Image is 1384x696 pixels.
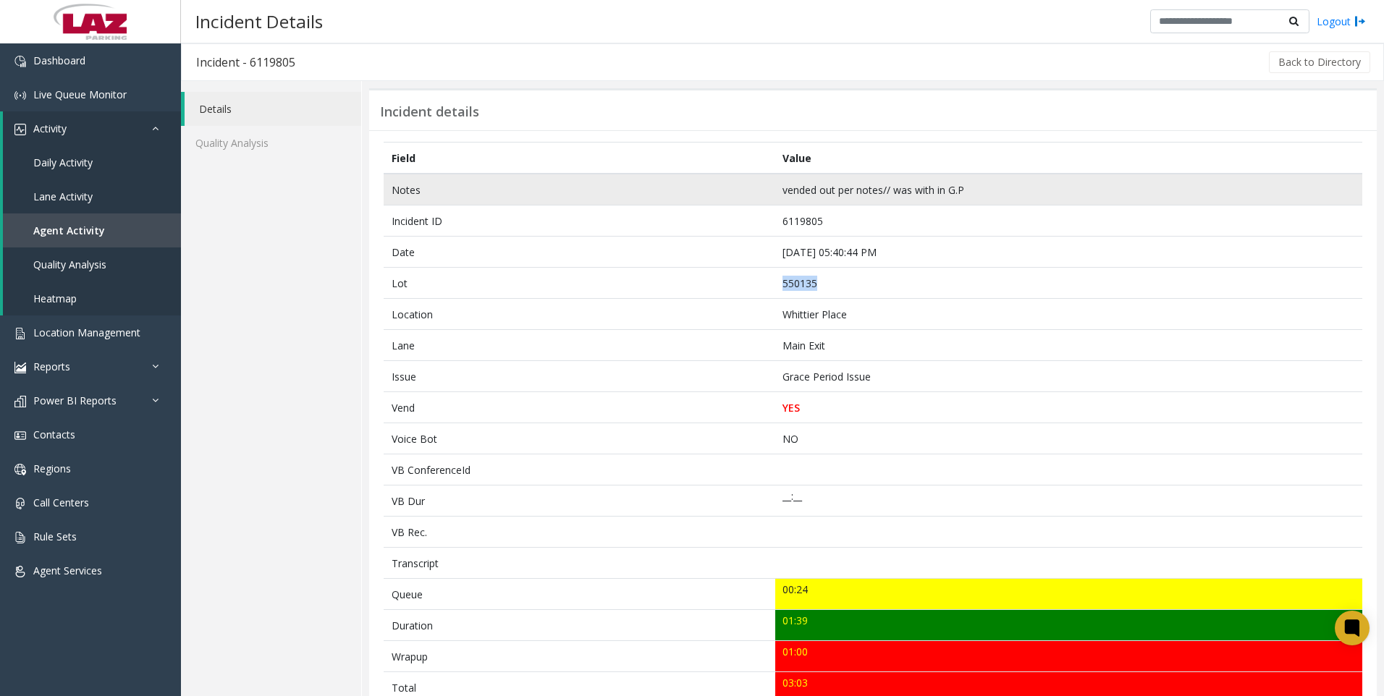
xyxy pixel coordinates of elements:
[33,428,75,441] span: Contacts
[33,530,77,543] span: Rule Sets
[14,566,26,577] img: 'icon'
[14,396,26,407] img: 'icon'
[1354,14,1366,29] img: logout
[384,361,775,392] td: Issue
[775,237,1362,268] td: [DATE] 05:40:44 PM
[384,423,775,454] td: Voice Bot
[3,145,181,179] a: Daily Activity
[380,104,479,120] h3: Incident details
[384,174,775,205] td: Notes
[33,496,89,509] span: Call Centers
[384,205,775,237] td: Incident ID
[1269,51,1370,73] button: Back to Directory
[33,326,140,339] span: Location Management
[14,464,26,475] img: 'icon'
[188,4,330,39] h3: Incident Details
[782,431,1354,446] p: NO
[33,462,71,475] span: Regions
[384,579,775,610] td: Queue
[775,174,1362,205] td: vended out per notes// was with in G.P
[775,330,1362,361] td: Main Exit
[33,258,106,271] span: Quality Analysis
[775,268,1362,299] td: 550135
[384,143,775,174] th: Field
[384,237,775,268] td: Date
[384,454,775,485] td: VB ConferenceId
[33,292,77,305] span: Heatmap
[14,56,26,67] img: 'icon'
[384,330,775,361] td: Lane
[181,126,361,160] a: Quality Analysis
[14,430,26,441] img: 'icon'
[775,143,1362,174] th: Value
[775,205,1362,237] td: 6119805
[775,485,1362,517] td: __:__
[775,299,1362,330] td: Whittier Place
[14,328,26,339] img: 'icon'
[3,213,181,247] a: Agent Activity
[775,641,1362,672] td: 01:00
[384,517,775,548] td: VB Rec.
[775,610,1362,641] td: 01:39
[185,92,361,126] a: Details
[384,268,775,299] td: Lot
[33,190,93,203] span: Lane Activity
[14,362,26,373] img: 'icon'
[14,498,26,509] img: 'icon'
[33,54,85,67] span: Dashboard
[384,392,775,423] td: Vend
[775,579,1362,610] td: 00:24
[782,400,1354,415] p: YES
[384,299,775,330] td: Location
[33,224,105,237] span: Agent Activity
[14,124,26,135] img: 'icon'
[775,361,1362,392] td: Grace Period Issue
[182,46,310,79] h3: Incident - 6119805
[384,485,775,517] td: VB Dur
[14,532,26,543] img: 'icon'
[33,156,93,169] span: Daily Activity
[33,88,127,101] span: Live Queue Monitor
[384,548,775,579] td: Transcript
[3,247,181,281] a: Quality Analysis
[33,564,102,577] span: Agent Services
[33,122,67,135] span: Activity
[14,90,26,101] img: 'icon'
[33,360,70,373] span: Reports
[384,641,775,672] td: Wrapup
[33,394,117,407] span: Power BI Reports
[384,610,775,641] td: Duration
[1317,14,1366,29] a: Logout
[3,179,181,213] a: Lane Activity
[3,111,181,145] a: Activity
[3,281,181,315] a: Heatmap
